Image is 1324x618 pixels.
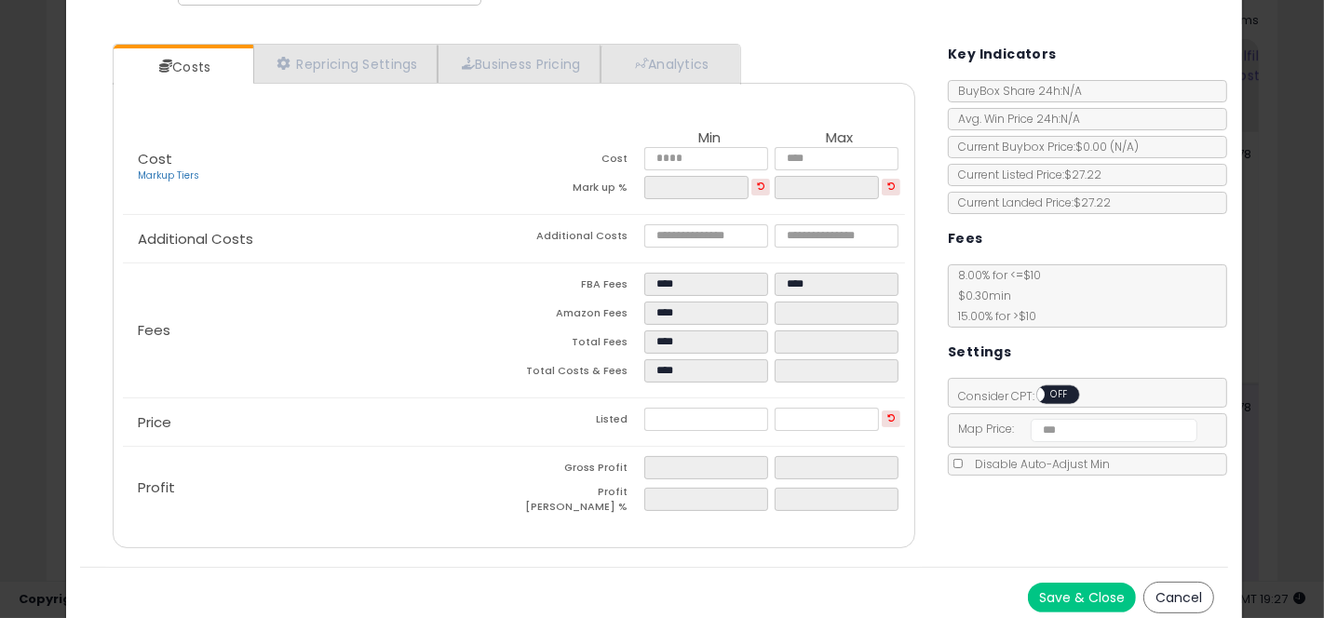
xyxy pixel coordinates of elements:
span: Current Buybox Price: [949,139,1139,154]
td: Cost [514,147,644,176]
p: Price [123,415,514,430]
p: Additional Costs [123,232,514,247]
button: Cancel [1143,582,1214,613]
td: Total Fees [514,330,644,359]
a: Markup Tiers [138,168,199,182]
a: Analytics [601,45,738,83]
span: 8.00 % for <= $10 [949,267,1041,324]
h5: Fees [948,227,983,250]
span: Current Landed Price: $27.22 [949,195,1111,210]
td: Mark up % [514,176,644,205]
td: Gross Profit [514,456,644,485]
a: Repricing Settings [253,45,438,83]
span: BuyBox Share 24h: N/A [949,83,1082,99]
th: Min [644,130,775,147]
h5: Settings [948,341,1011,364]
span: OFF [1046,387,1075,403]
td: Amazon Fees [514,302,644,330]
a: Costs [114,48,251,86]
button: Save & Close [1028,583,1136,612]
p: Profit [123,480,514,495]
a: Business Pricing [438,45,601,83]
p: Fees [123,323,514,338]
span: Map Price: [949,421,1197,437]
td: Total Costs & Fees [514,359,644,388]
span: Consider CPT: [949,388,1104,404]
span: $0.00 [1075,139,1139,154]
th: Max [775,130,905,147]
p: Cost [123,152,514,183]
span: Disable Auto-Adjust Min [966,456,1110,472]
td: Additional Costs [514,224,644,253]
span: Current Listed Price: $27.22 [949,167,1101,182]
span: $0.30 min [949,288,1011,303]
span: Avg. Win Price 24h: N/A [949,111,1080,127]
td: Listed [514,408,644,437]
span: 15.00 % for > $10 [949,308,1036,324]
td: Profit [PERSON_NAME] % [514,485,644,519]
h5: Key Indicators [948,43,1057,66]
span: ( N/A ) [1110,139,1139,154]
td: FBA Fees [514,273,644,302]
